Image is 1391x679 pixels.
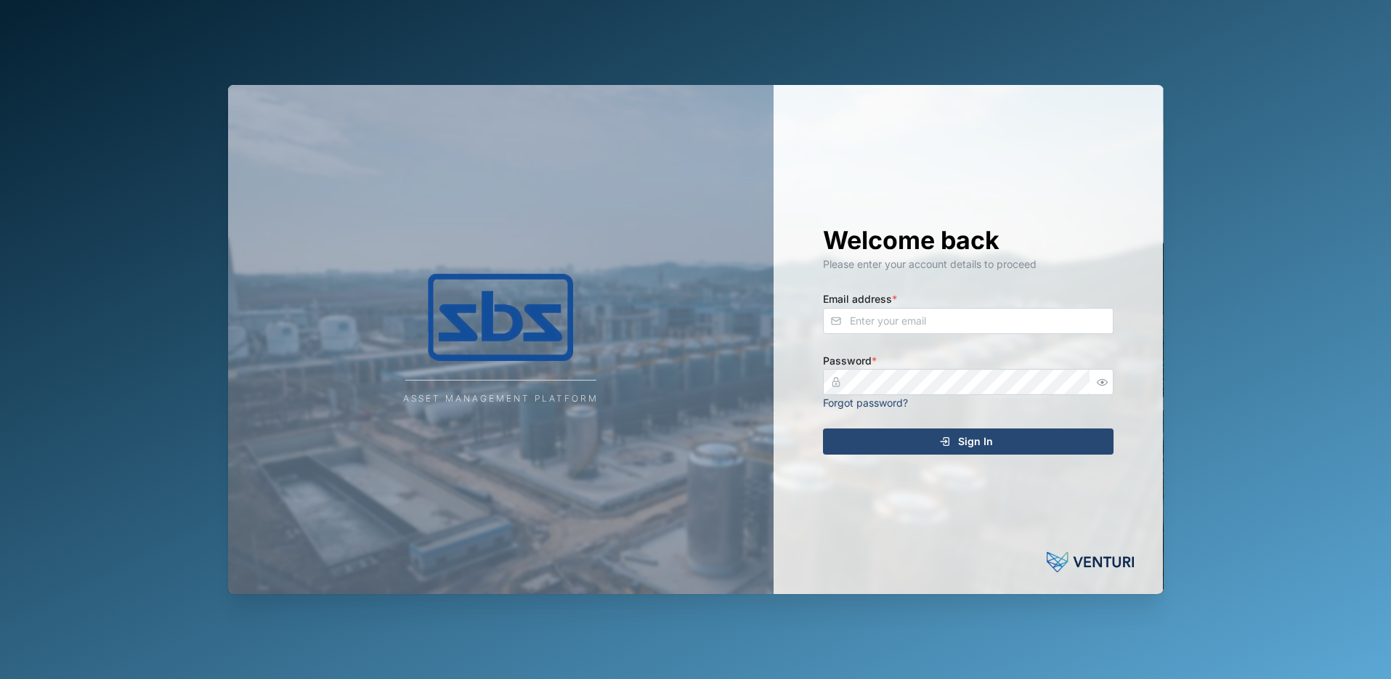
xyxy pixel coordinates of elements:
[823,397,908,409] a: Forgot password?
[958,429,993,454] span: Sign In
[1047,548,1134,577] img: Powered by: Venturi
[823,428,1114,455] button: Sign In
[823,224,1114,256] h1: Welcome back
[823,291,897,307] label: Email address
[355,274,646,361] img: Company Logo
[823,308,1114,334] input: Enter your email
[823,256,1114,272] div: Please enter your account details to proceed
[823,353,877,369] label: Password
[403,392,599,406] div: Asset Management Platform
